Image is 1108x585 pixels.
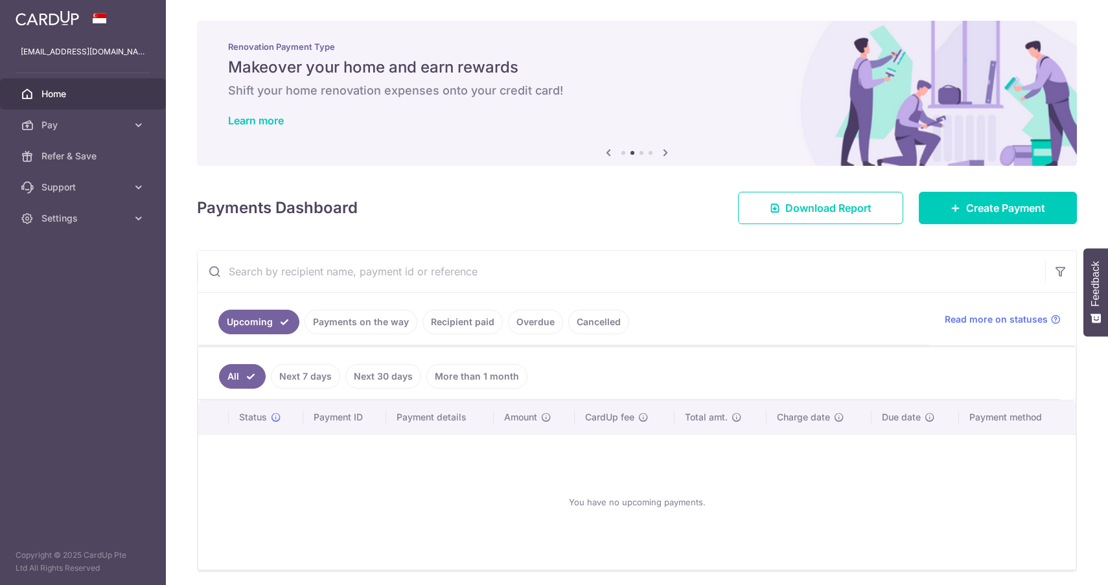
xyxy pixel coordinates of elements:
h4: Payments Dashboard [197,196,358,220]
span: Support [41,181,127,194]
span: Refer & Save [41,150,127,163]
a: Create Payment [919,192,1077,224]
span: Pay [41,119,127,132]
a: Read more on statuses [945,313,1061,326]
p: Renovation Payment Type [228,41,1046,52]
span: Charge date [777,411,830,424]
span: Download Report [785,200,871,216]
th: Payment details [386,400,494,434]
div: You have no upcoming payments. [214,445,1060,559]
a: Next 7 days [271,364,340,389]
span: Home [41,87,127,100]
span: Status [239,411,267,424]
a: Overdue [508,310,563,334]
a: Cancelled [568,310,629,334]
span: Feedback [1090,261,1102,306]
th: Payment ID [303,400,386,434]
span: Read more on statuses [945,313,1048,326]
a: Next 30 days [345,364,421,389]
span: Create Payment [966,200,1045,216]
span: Amount [504,411,537,424]
h5: Makeover your home and earn rewards [228,57,1046,78]
a: Upcoming [218,310,299,334]
button: Feedback - Show survey [1083,248,1108,336]
a: Recipient paid [422,310,503,334]
iframe: Opens a widget where you can find more information [1024,546,1095,579]
img: Renovation banner [197,21,1077,166]
span: CardUp fee [585,411,634,424]
p: [EMAIL_ADDRESS][DOMAIN_NAME] [21,45,145,58]
h6: Shift your home renovation expenses onto your credit card! [228,83,1046,98]
a: Download Report [738,192,903,224]
img: CardUp [16,10,79,26]
a: All [219,364,266,389]
a: More than 1 month [426,364,527,389]
span: Total amt. [685,411,728,424]
span: Due date [882,411,921,424]
th: Payment method [959,400,1076,434]
input: Search by recipient name, payment id or reference [198,251,1045,292]
span: Settings [41,212,127,225]
a: Payments on the way [305,310,417,334]
a: Learn more [228,114,284,127]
